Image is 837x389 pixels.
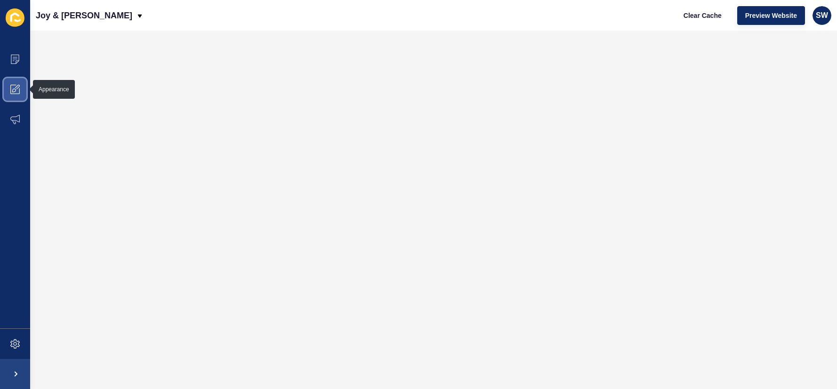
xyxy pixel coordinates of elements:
[39,86,69,93] div: Appearance
[816,11,828,20] span: SW
[676,6,730,25] button: Clear Cache
[36,4,132,27] p: Joy & [PERSON_NAME]
[684,11,722,20] span: Clear Cache
[737,6,805,25] button: Preview Website
[745,11,797,20] span: Preview Website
